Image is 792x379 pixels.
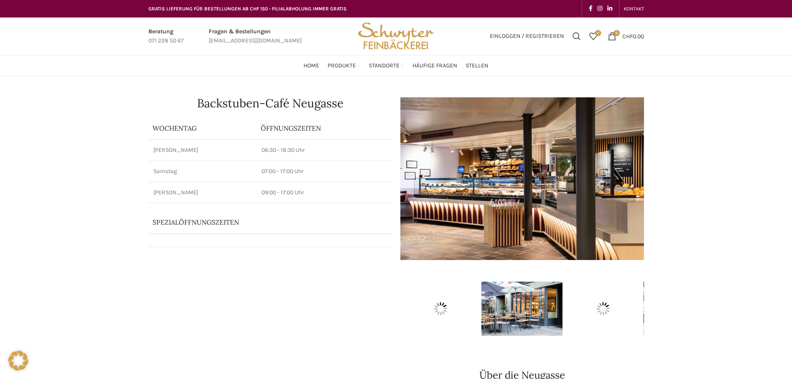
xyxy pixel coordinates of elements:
a: Standorte [369,57,404,74]
a: Einloggen / Registrieren [486,28,568,45]
span: Stellen [466,62,489,70]
p: ÖFFNUNGSZEITEN [261,124,388,133]
p: 07:00 - 17:00 Uhr [262,167,387,176]
img: schwyter-61 [481,282,563,336]
a: 0 CHF0.00 [604,28,648,45]
h1: Backstuben-Café Neugasse [148,97,392,109]
a: Suchen [568,28,585,45]
span: Einloggen / Registrieren [490,33,564,39]
img: schwyter-17 [400,282,481,336]
span: 0 [595,30,601,36]
span: Häufige Fragen [412,62,457,70]
p: Spezialöffnungszeiten [153,218,365,227]
p: [PERSON_NAME] [153,146,252,154]
span: Produkte [328,62,356,70]
div: Secondary navigation [619,0,648,17]
img: Bäckerei Schwyter [355,17,437,55]
a: Instagram social link [595,3,605,15]
a: Infobox link [209,27,302,46]
span: Standorte [369,62,400,70]
div: Meine Wunschliste [585,28,602,45]
img: schwyter-12 [563,282,644,336]
a: Site logo [355,32,437,39]
a: Häufige Fragen [412,57,457,74]
div: Main navigation [144,57,648,74]
a: Produkte [328,57,360,74]
span: 0 [614,30,620,36]
a: 0 [585,28,602,45]
img: schwyter-10 [644,282,725,336]
a: Infobox link [148,27,184,46]
a: Home [303,57,319,74]
a: KONTAKT [624,0,644,17]
bdi: 0.00 [622,32,644,40]
span: GRATIS LIEFERUNG FÜR BESTELLUNGEN AB CHF 150 - FILIALABHOLUNG IMMER GRATIS [148,6,347,12]
p: 06:30 - 18:30 Uhr [262,146,387,154]
a: Stellen [466,57,489,74]
span: CHF [622,32,633,40]
span: Home [303,62,319,70]
p: 09:00 - 17:00 Uhr [262,188,387,197]
p: Samstag [153,167,252,176]
a: Facebook social link [586,3,595,15]
a: Linkedin social link [605,3,615,15]
p: [PERSON_NAME] [153,188,252,197]
p: Wochentag [153,124,252,133]
span: KONTAKT [624,6,644,12]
